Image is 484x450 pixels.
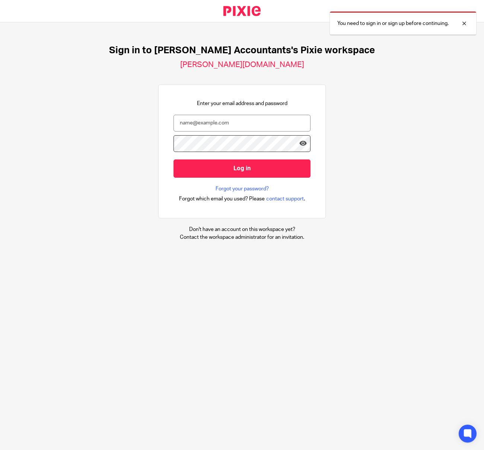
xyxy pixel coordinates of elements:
[179,195,265,203] span: Forgot which email you used? Please
[266,195,304,203] span: contact support
[173,159,311,178] input: Log in
[216,185,269,193] a: Forgot your password?
[337,20,449,27] p: You need to sign in or sign up before continuing.
[179,194,305,203] div: .
[180,226,304,233] p: Don't have an account on this workspace yet?
[109,45,375,56] h1: Sign in to [PERSON_NAME] Accountants's Pixie workspace
[197,100,287,107] p: Enter your email address and password
[173,115,311,131] input: name@example.com
[180,234,304,241] p: Contact the workspace administrator for an invitation.
[180,60,304,70] h2: [PERSON_NAME][DOMAIN_NAME]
